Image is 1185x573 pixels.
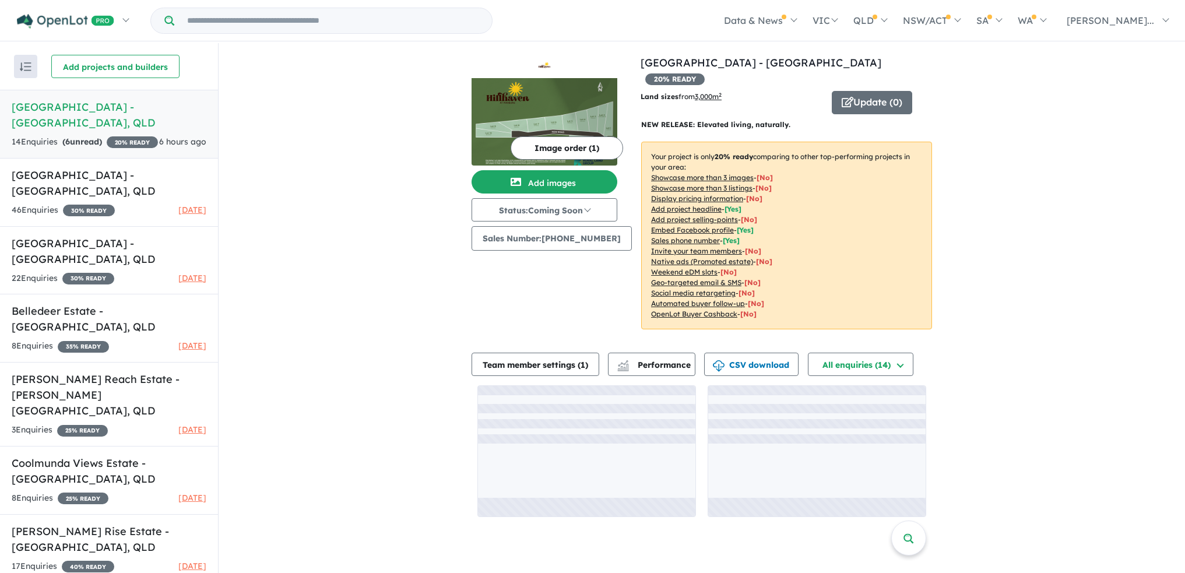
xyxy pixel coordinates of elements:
span: 6 hours ago [159,136,206,147]
img: bar-chart.svg [617,364,629,371]
span: 20 % READY [645,73,705,85]
span: [ Yes ] [725,205,741,213]
span: [No] [744,278,761,287]
h5: [GEOGRAPHIC_DATA] - [GEOGRAPHIC_DATA] , QLD [12,99,206,131]
div: 8 Enquir ies [12,491,108,505]
span: 20 % READY [107,136,158,148]
u: 3,000 m [695,92,722,101]
img: Hillhaven Estate - Marburg [472,78,617,166]
span: 25 % READY [58,493,108,504]
span: [DATE] [178,493,206,503]
p: from [641,91,823,103]
h5: [PERSON_NAME] Reach Estate - [PERSON_NAME][GEOGRAPHIC_DATA] , QLD [12,371,206,419]
sup: 2 [719,92,722,98]
button: Sales Number:[PHONE_NUMBER] [472,226,632,251]
u: Automated buyer follow-up [651,299,745,308]
span: [PERSON_NAME]... [1067,15,1154,26]
span: Performance [619,360,691,370]
u: Native ads (Promoted estate) [651,257,753,266]
button: Status:Coming Soon [472,198,617,222]
div: 3 Enquir ies [12,423,108,437]
b: 20 % ready [715,152,753,161]
span: 35 % READY [58,341,109,353]
span: [No] [720,268,737,276]
span: 30 % READY [63,205,115,216]
button: CSV download [704,353,799,376]
button: Performance [608,353,695,376]
span: [ No ] [755,184,772,192]
u: Weekend eDM slots [651,268,718,276]
u: Sales phone number [651,236,720,245]
a: Hillhaven Estate - Marburg LogoHillhaven Estate - Marburg [472,55,617,166]
img: Openlot PRO Logo White [17,14,114,29]
h5: [PERSON_NAME] Rise Estate - [GEOGRAPHIC_DATA] , QLD [12,523,206,555]
h5: Belledeer Estate - [GEOGRAPHIC_DATA] , QLD [12,303,206,335]
div: 14 Enquir ies [12,135,158,149]
u: Showcase more than 3 listings [651,184,753,192]
a: [GEOGRAPHIC_DATA] - [GEOGRAPHIC_DATA] [641,56,881,69]
u: Add project headline [651,205,722,213]
u: Geo-targeted email & SMS [651,278,741,287]
button: Add images [472,170,617,194]
div: 46 Enquir ies [12,203,115,217]
b: Land sizes [641,92,678,101]
u: Display pricing information [651,194,743,203]
span: [ Yes ] [737,226,754,234]
img: sort.svg [20,62,31,71]
span: 1 [581,360,585,370]
u: Invite your team members [651,247,742,255]
u: OpenLot Buyer Cashback [651,310,737,318]
span: 40 % READY [62,561,114,572]
span: 6 [65,136,70,147]
span: 25 % READY [57,425,108,437]
span: [No] [756,257,772,266]
p: Your project is only comparing to other top-performing projects in your area: - - - - - - - - - -... [641,142,932,329]
span: [ No ] [745,247,761,255]
u: Social media retargeting [651,289,736,297]
span: [ No ] [757,173,773,182]
span: [DATE] [178,424,206,435]
span: [No] [739,289,755,297]
span: [ No ] [746,194,762,203]
span: [No] [740,310,757,318]
u: Embed Facebook profile [651,226,734,234]
span: [DATE] [178,205,206,215]
img: download icon [713,360,725,372]
button: All enquiries (14) [808,353,913,376]
span: [No] [748,299,764,308]
h5: Coolmunda Views Estate - [GEOGRAPHIC_DATA] , QLD [12,455,206,487]
span: [ Yes ] [723,236,740,245]
img: line-chart.svg [618,360,628,367]
h5: [GEOGRAPHIC_DATA] - [GEOGRAPHIC_DATA] , QLD [12,235,206,267]
button: Update (0) [832,91,912,114]
u: Showcase more than 3 images [651,173,754,182]
p: NEW RELEASE: Elevated living, naturally. [641,119,932,131]
strong: ( unread) [62,136,102,147]
button: Team member settings (1) [472,353,599,376]
button: Add projects and builders [51,55,180,78]
span: [DATE] [178,273,206,283]
img: Hillhaven Estate - Marburg Logo [476,59,613,73]
button: Image order (1) [511,136,623,160]
div: 8 Enquir ies [12,339,109,353]
span: [DATE] [178,561,206,571]
div: 22 Enquir ies [12,272,114,286]
u: Add project selling-points [651,215,738,224]
span: [DATE] [178,340,206,351]
span: 30 % READY [62,273,114,284]
input: Try estate name, suburb, builder or developer [177,8,490,33]
h5: [GEOGRAPHIC_DATA] - [GEOGRAPHIC_DATA] , QLD [12,167,206,199]
span: [ No ] [741,215,757,224]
